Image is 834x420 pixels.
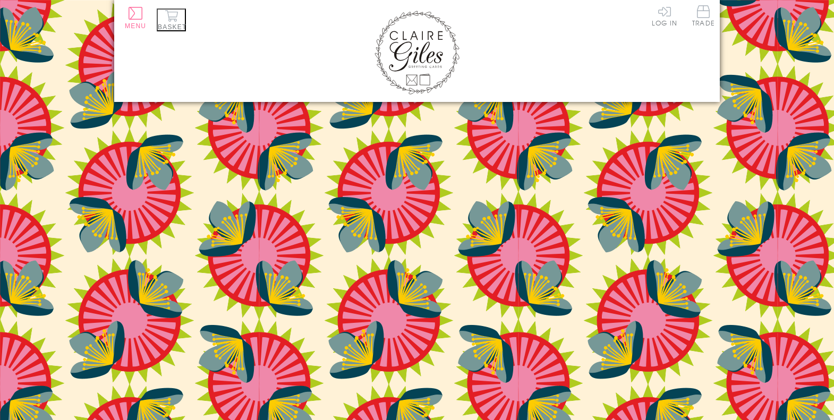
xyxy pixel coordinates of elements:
a: Trade [692,5,714,28]
button: Basket [157,8,186,31]
span: Trade [692,5,714,26]
a: Log In [652,5,677,26]
img: Claire Giles Greetings Cards [375,11,459,95]
button: Menu [125,7,146,30]
span: Menu [125,22,146,30]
